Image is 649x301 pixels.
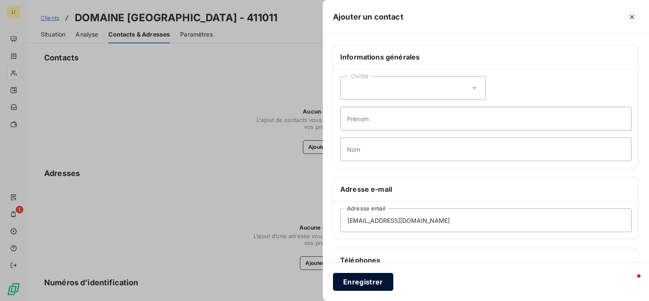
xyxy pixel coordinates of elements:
h6: Téléphones [340,255,632,265]
h5: Ajouter un contact [333,11,404,23]
button: Enregistrer [333,273,393,291]
input: placeholder [340,208,632,232]
h6: Adresse e-mail [340,184,632,194]
iframe: Intercom live chat [620,272,641,292]
input: placeholder [340,107,632,131]
input: placeholder [340,137,632,161]
h6: Informations générales [340,52,632,62]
